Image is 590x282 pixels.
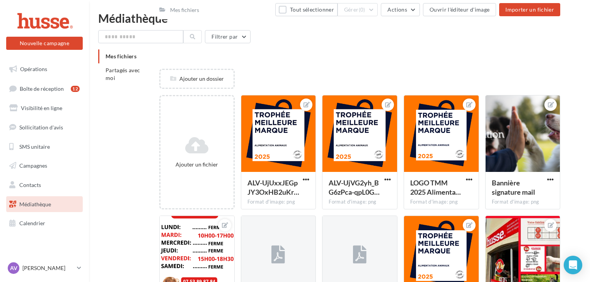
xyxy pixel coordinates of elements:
a: SMS unitaire [5,139,84,155]
div: Format d'image: png [329,199,391,206]
div: Ajouter un dossier [160,75,234,83]
button: Ouvrir l'éditeur d'image [423,3,496,16]
a: Contacts [5,177,84,193]
span: Partagés avec moi [106,67,140,81]
a: Calendrier [5,215,84,231]
button: Gérer(0) [338,3,378,16]
a: Campagnes [5,158,84,174]
span: (0) [359,7,365,13]
span: Sollicitation d'avis [19,124,63,131]
span: Importer un fichier [505,6,554,13]
div: Format d'image: png [492,199,554,206]
button: Nouvelle campagne [6,37,83,50]
a: Visibilité en ligne [5,100,84,116]
div: Format d'image: png [410,199,472,206]
span: Contacts [19,182,41,188]
span: Médiathèque [19,201,51,207]
div: Mes fichiers [170,6,199,14]
a: Boîte de réception12 [5,80,84,97]
button: Importer un fichier [499,3,560,16]
span: LOGO TMM 2025 Alimentation animaux- (1) [410,178,461,196]
span: Boîte de réception [20,85,64,92]
span: ALV-UjVG2yh_BG6zPca-qpL0GpccQkCIU8l-t00gRhGklJEHqxq2hP4 [329,178,380,196]
button: Actions [381,3,419,16]
span: Visibilité en ligne [21,105,62,111]
div: Médiathèque [98,12,581,24]
span: AV [10,264,17,272]
p: [PERSON_NAME] [22,264,74,272]
div: Ajouter un fichier [164,161,230,168]
span: Calendrier [19,220,45,226]
div: 12 [71,86,80,92]
span: Campagnes [19,162,47,169]
span: Mes fichiers [106,53,136,59]
span: ALV-UjUxxJEGpJY3OxHB2uKr5P-y1yZR-dRgtwfcKQFlrUf9OexVQaU [247,178,299,196]
span: Actions [387,6,407,13]
div: Open Intercom Messenger [564,256,582,274]
a: Médiathèque [5,196,84,212]
div: Format d'image: png [247,199,310,206]
a: Sollicitation d'avis [5,119,84,136]
button: Filtrer par [205,30,251,43]
span: SMS unitaire [19,143,50,149]
a: AV [PERSON_NAME] [6,261,83,275]
button: Tout sélectionner [275,3,337,16]
span: Opérations [20,66,47,72]
span: Bannière signature mail [492,178,535,196]
a: Opérations [5,61,84,77]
